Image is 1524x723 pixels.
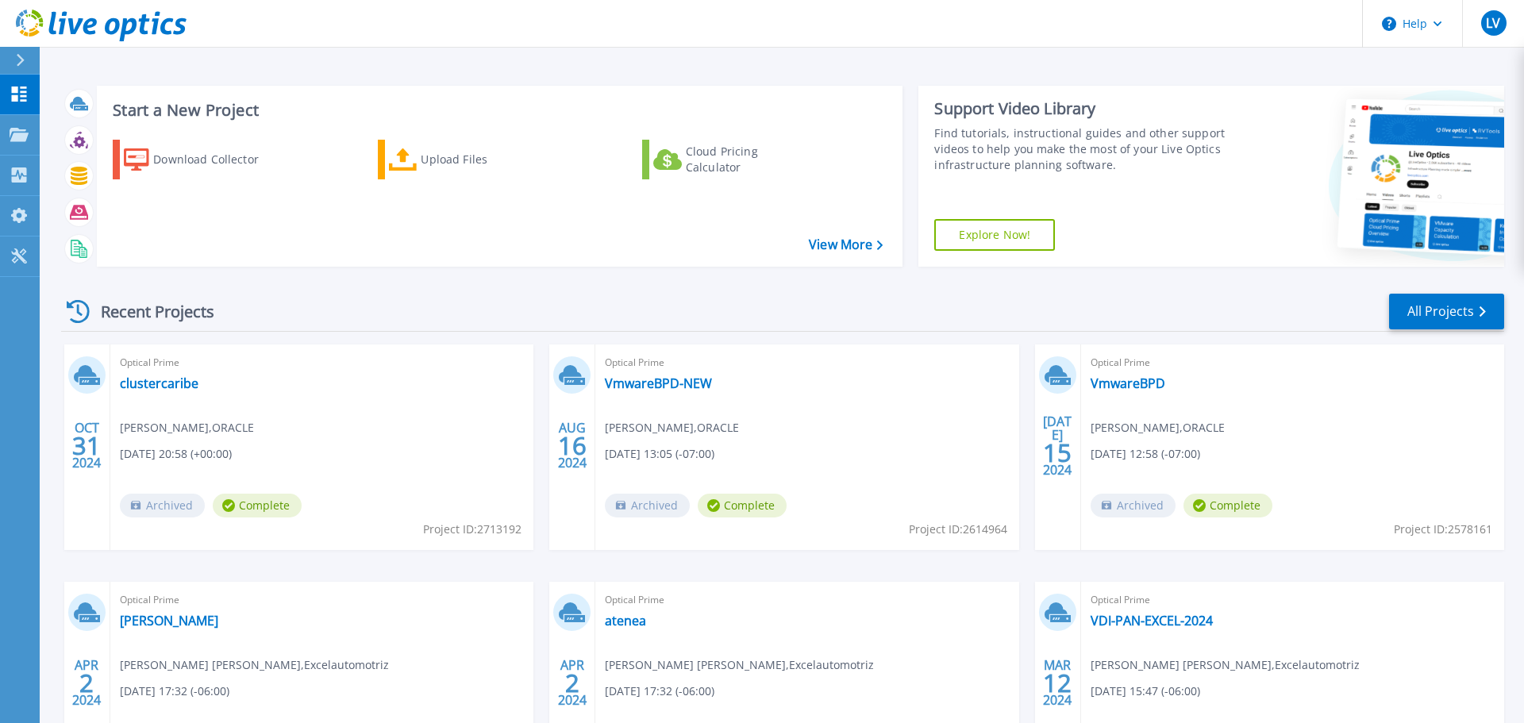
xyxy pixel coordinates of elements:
a: Cloud Pricing Calculator [642,140,819,179]
div: APR 2024 [71,654,102,712]
span: Archived [1091,494,1176,517]
span: [PERSON_NAME] , ORACLE [605,419,739,436]
span: Complete [213,494,302,517]
a: VmwareBPD-NEW [605,375,712,391]
div: Cloud Pricing Calculator [686,144,813,175]
div: Download Collector [153,144,280,175]
span: 12 [1043,676,1072,690]
div: [DATE] 2024 [1042,417,1072,475]
span: [DATE] 13:05 (-07:00) [605,445,714,463]
span: [DATE] 15:47 (-06:00) [1091,683,1200,700]
a: View More [809,237,883,252]
span: [DATE] 17:32 (-06:00) [120,683,229,700]
span: 2 [565,676,579,690]
span: 15 [1043,446,1072,460]
a: VDI-PAN-EXCEL-2024 [1091,613,1213,629]
h3: Start a New Project [113,102,883,119]
a: Explore Now! [934,219,1055,251]
span: [DATE] 17:32 (-06:00) [605,683,714,700]
div: Upload Files [421,144,548,175]
span: [PERSON_NAME] [PERSON_NAME] , Excelautomotriz [1091,656,1360,674]
div: MAR 2024 [1042,654,1072,712]
span: Archived [605,494,690,517]
span: Optical Prime [1091,354,1495,371]
span: Optical Prime [605,354,1009,371]
span: Complete [1183,494,1272,517]
div: Find tutorials, instructional guides and other support videos to help you make the most of your L... [934,125,1233,173]
a: Download Collector [113,140,290,179]
span: [DATE] 12:58 (-07:00) [1091,445,1200,463]
span: [PERSON_NAME] , ORACLE [1091,419,1225,436]
a: clustercaribe [120,375,198,391]
span: 2 [79,676,94,690]
a: Upload Files [378,140,555,179]
span: Complete [698,494,787,517]
span: Project ID: 2578161 [1394,521,1492,538]
span: Optical Prime [1091,591,1495,609]
div: Support Video Library [934,98,1233,119]
span: [PERSON_NAME] [PERSON_NAME] , Excelautomotriz [120,656,389,674]
a: VmwareBPD [1091,375,1165,391]
span: Project ID: 2614964 [909,521,1007,538]
a: atenea [605,613,646,629]
span: Optical Prime [120,354,524,371]
div: APR 2024 [557,654,587,712]
a: [PERSON_NAME] [120,613,218,629]
span: Optical Prime [605,591,1009,609]
span: Archived [120,494,205,517]
div: OCT 2024 [71,417,102,475]
span: [DATE] 20:58 (+00:00) [120,445,232,463]
span: 16 [558,439,587,452]
div: Recent Projects [61,292,236,331]
span: [PERSON_NAME] , ORACLE [120,419,254,436]
span: Optical Prime [120,591,524,609]
span: 31 [72,439,101,452]
a: All Projects [1389,294,1504,329]
div: AUG 2024 [557,417,587,475]
span: [PERSON_NAME] [PERSON_NAME] , Excelautomotriz [605,656,874,674]
span: Project ID: 2713192 [423,521,521,538]
span: LV [1486,17,1500,29]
